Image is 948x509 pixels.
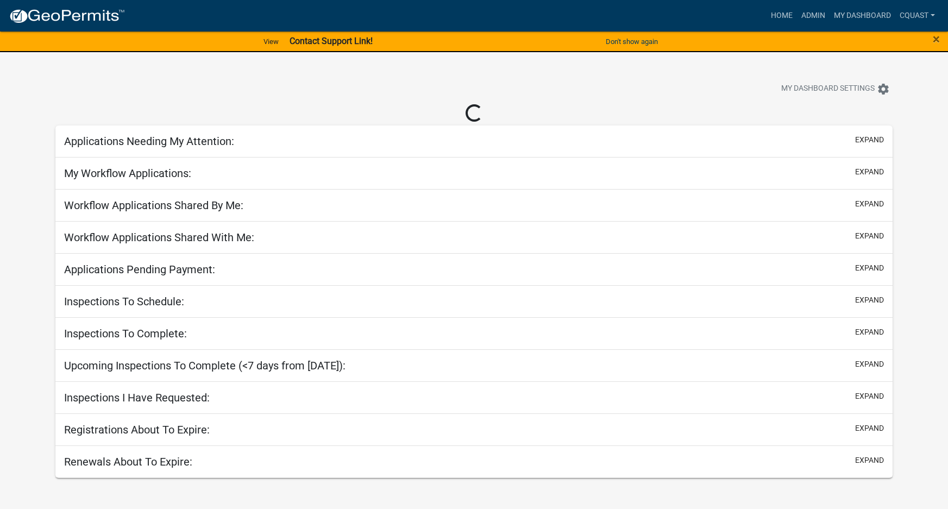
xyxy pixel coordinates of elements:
button: expand [855,359,884,370]
button: expand [855,326,884,338]
button: expand [855,166,884,178]
h5: Renewals About To Expire: [64,455,192,468]
button: expand [855,262,884,274]
i: settings [877,83,890,96]
h5: My Workflow Applications: [64,167,191,180]
strong: Contact Support Link! [290,36,373,46]
button: expand [855,294,884,306]
a: Admin [797,5,830,26]
a: My Dashboard [830,5,895,26]
button: expand [855,134,884,146]
h5: Inspections To Schedule: [64,295,184,308]
button: expand [855,423,884,434]
a: View [259,33,283,51]
h5: Workflow Applications Shared With Me: [64,231,254,244]
button: expand [855,230,884,242]
h5: Applications Needing My Attention: [64,135,234,148]
button: expand [855,198,884,210]
h5: Registrations About To Expire: [64,423,210,436]
span: × [933,32,940,47]
button: My Dashboard Settingssettings [773,78,899,99]
button: Don't show again [601,33,662,51]
button: expand [855,455,884,466]
a: cquast [895,5,939,26]
h5: Inspections I Have Requested: [64,391,210,404]
a: Home [767,5,797,26]
h5: Applications Pending Payment: [64,263,215,276]
h5: Upcoming Inspections To Complete (<7 days from [DATE]): [64,359,346,372]
span: My Dashboard Settings [781,83,875,96]
h5: Inspections To Complete: [64,327,187,340]
button: Close [933,33,940,46]
h5: Workflow Applications Shared By Me: [64,199,243,212]
button: expand [855,391,884,402]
